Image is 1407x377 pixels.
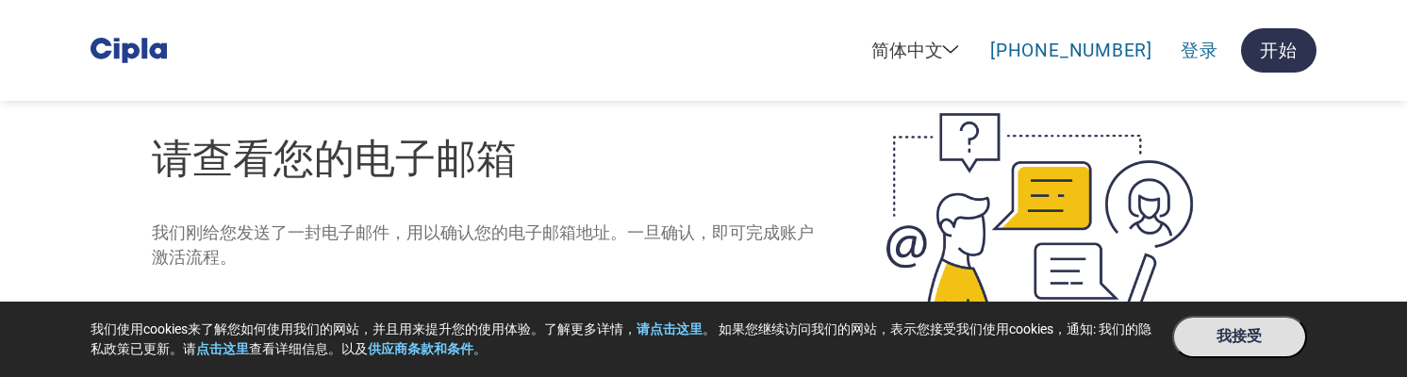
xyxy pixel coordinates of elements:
[990,40,1152,61] a: [PHONE_NUMBER]
[152,221,820,270] p: 我们刚给您发送了一封电子邮件，用以确认您的电子邮箱地址。一旦确认，即可完成账户激活流程。
[1241,28,1316,73] a: 开始
[1181,39,1218,63] a: 登录
[1172,316,1307,358] button: 我接受
[152,128,820,189] h1: 请查看您的电子邮箱
[820,113,1255,360] img: open-email
[91,320,1153,359] p: 我们使用cookies来了解您如何使用我们的网站，并且用来提升您的使用体验。了解更多详情， 。 如果您继续访问我们的网站，表示您接受我们使用cookies，通知: 我们的隐私政策已更新。请 查看...
[196,341,249,356] a: 点击这里
[637,321,703,336] a: 请点击这里
[368,341,473,356] a: 供应商条款和条件
[91,25,167,73] img: Cipla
